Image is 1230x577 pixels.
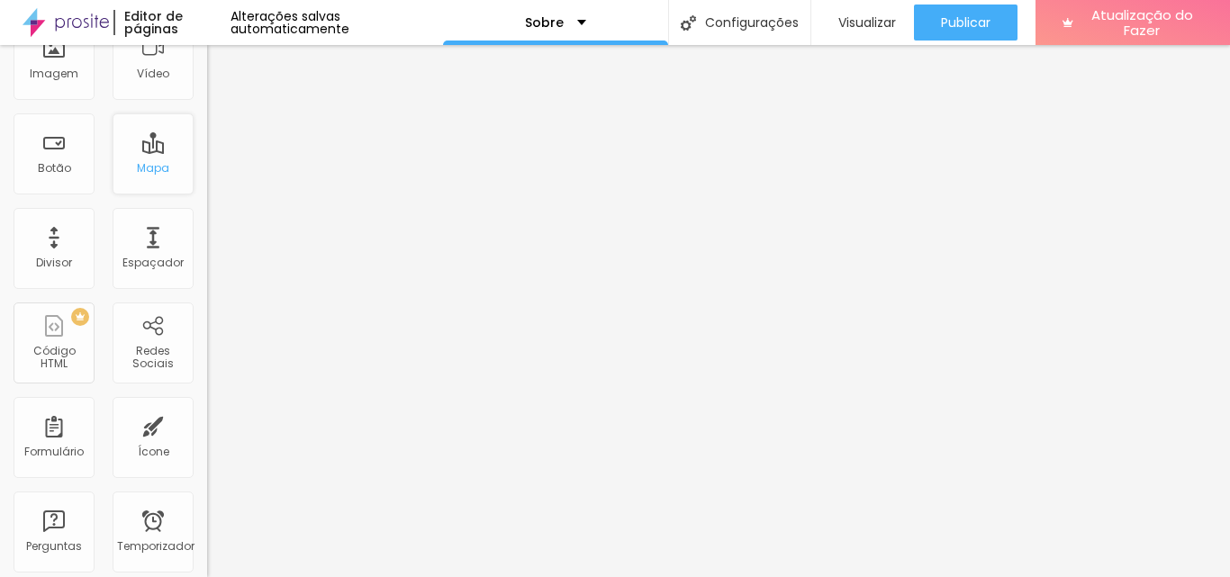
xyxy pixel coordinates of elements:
font: Visualizar [838,14,896,32]
font: Ícone [138,444,169,459]
button: Publicar [914,5,1017,41]
font: Atualização do Fazer [1091,5,1193,40]
font: Perguntas [26,538,82,554]
font: Mapa [137,160,169,176]
font: Alterações salvas automaticamente [231,7,349,38]
font: Publicar [941,14,990,32]
font: Divisor [36,255,72,270]
font: Vídeo [137,66,169,81]
font: Configurações [705,14,799,32]
img: Ícone [681,15,696,31]
font: Imagem [30,66,78,81]
font: Botão [38,160,71,176]
font: Redes Sociais [132,343,174,371]
font: Temporizador [117,538,194,554]
font: Editor de páginas [124,7,183,38]
font: Espaçador [122,255,184,270]
font: Código HTML [33,343,76,371]
button: Visualizar [811,5,914,41]
font: Sobre [525,14,564,32]
font: Formulário [24,444,84,459]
